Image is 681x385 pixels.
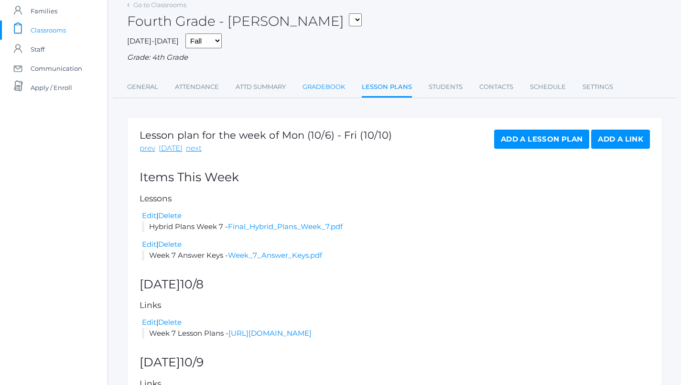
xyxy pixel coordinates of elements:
span: Staff [31,40,44,59]
a: Go to Classrooms [133,1,186,9]
h5: Links [140,301,650,310]
a: Add a Link [591,130,650,149]
span: Apply / Enroll [31,78,72,97]
a: [URL][DOMAIN_NAME] [228,329,312,338]
h2: Fourth Grade - [PERSON_NAME] [127,14,362,29]
li: Hybrid Plans Week 7 - [142,221,650,232]
div: Grade: 4th Grade [127,52,662,63]
a: next [186,143,202,154]
span: [DATE]-[DATE] [127,36,179,45]
li: Week 7 Lesson Plans - [142,328,650,339]
a: Week_7_Answer_Keys.pdf [228,251,322,260]
a: prev [140,143,155,154]
a: Add a Lesson Plan [494,130,589,149]
span: Families [31,1,57,21]
a: Delete [158,211,182,220]
li: Week 7 Answer Keys - [142,250,650,261]
h5: Lessons [140,194,650,203]
div: | [142,317,650,328]
a: Delete [158,318,182,327]
a: [DATE] [159,143,183,154]
a: Edit [142,318,156,327]
a: Delete [158,240,182,249]
a: Schedule [530,77,566,97]
a: Contacts [479,77,513,97]
a: Students [429,77,463,97]
a: Edit [142,211,156,220]
h2: [DATE] [140,356,650,369]
h1: Lesson plan for the week of Mon (10/6) - Fri (10/10) [140,130,392,141]
span: 10/8 [180,277,204,291]
a: Attendance [175,77,219,97]
a: Settings [583,77,613,97]
span: Communication [31,59,82,78]
a: Attd Summary [236,77,286,97]
a: Final_Hybrid_Plans_Week_7.pdf [228,222,343,231]
a: General [127,77,158,97]
span: Classrooms [31,21,66,40]
span: 10/9 [180,355,204,369]
a: Lesson Plans [362,77,412,98]
h2: Items This Week [140,171,650,184]
a: Edit [142,240,156,249]
div: | [142,210,650,221]
h2: [DATE] [140,278,650,291]
a: Gradebook [303,77,345,97]
div: | [142,239,650,250]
